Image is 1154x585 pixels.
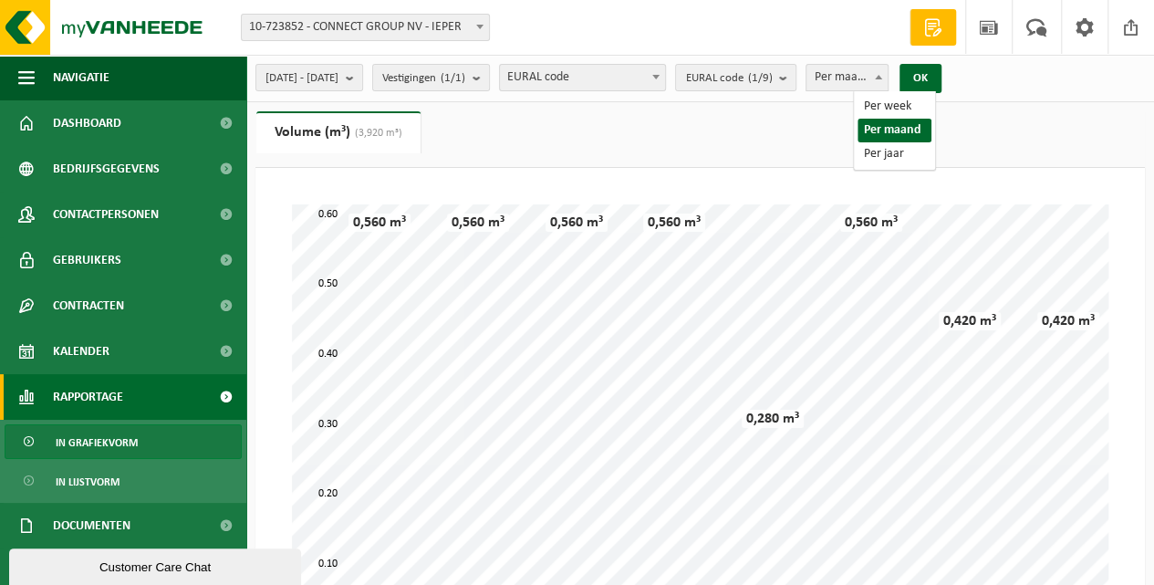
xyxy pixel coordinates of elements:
[441,72,465,84] count: (1/1)
[53,192,159,237] span: Contactpersonen
[806,64,889,91] span: Per maand
[53,100,121,146] span: Dashboard
[256,111,421,153] a: Volume (m³)
[53,55,109,100] span: Navigatie
[53,329,109,374] span: Kalender
[53,237,121,283] span: Gebruikers
[53,146,160,192] span: Bedrijfsgegevens
[255,64,363,91] button: [DATE] - [DATE]
[643,214,705,232] div: 0,560 m³
[447,214,509,232] div: 0,560 m³
[53,503,130,548] span: Documenten
[939,312,1001,330] div: 0,420 m³
[747,72,772,84] count: (1/9)
[858,119,931,142] li: Per maand
[350,128,402,139] span: (3,920 m³)
[53,283,124,329] span: Contracten
[499,64,666,91] span: EURAL code
[742,410,804,428] div: 0,280 m³
[546,214,608,232] div: 0,560 m³
[858,95,931,119] li: Per week
[840,214,902,232] div: 0,560 m³
[265,65,338,92] span: [DATE] - [DATE]
[5,424,242,459] a: In grafiekvorm
[372,64,490,91] button: Vestigingen(1/1)
[5,464,242,498] a: In lijstvorm
[675,64,796,91] button: EURAL code(1/9)
[858,142,931,166] li: Per jaar
[56,465,120,499] span: In lijstvorm
[685,65,772,92] span: EURAL code
[500,65,665,90] span: EURAL code
[56,425,138,460] span: In grafiekvorm
[899,64,941,93] button: OK
[348,214,411,232] div: 0,560 m³
[242,15,489,40] span: 10-723852 - CONNECT GROUP NV - IEPER
[806,65,888,90] span: Per maand
[1037,312,1099,330] div: 0,420 m³
[9,545,305,585] iframe: chat widget
[382,65,465,92] span: Vestigingen
[241,14,490,41] span: 10-723852 - CONNECT GROUP NV - IEPER
[53,374,123,420] span: Rapportage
